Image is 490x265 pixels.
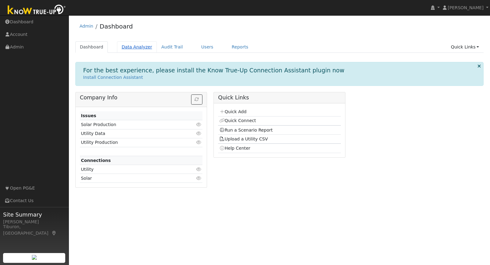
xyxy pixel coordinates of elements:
span: [PERSON_NAME] [448,5,484,10]
h5: Quick Links [218,94,341,101]
i: Click to view [196,140,202,144]
div: [PERSON_NAME] [3,219,66,225]
td: Utility Data [80,129,183,138]
i: Click to view [196,131,202,136]
h5: Company Info [80,94,202,101]
a: Install Connection Assistant [83,75,143,80]
div: Tiburon, [GEOGRAPHIC_DATA] [3,224,66,236]
h1: For the best experience, please install the Know True-Up Connection Assistant plugin now [83,67,345,74]
a: Dashboard [75,41,108,53]
i: Click to view [196,122,202,127]
i: Click to view [196,176,202,180]
a: Dashboard [100,23,133,30]
img: retrieve [32,255,37,260]
a: Reports [227,41,253,53]
strong: Connections [81,158,111,163]
a: Quick Links [446,41,484,53]
a: Help Center [219,146,251,151]
i: Click to view [196,167,202,171]
a: Run a Scenario Report [219,128,273,132]
a: Quick Add [219,109,247,114]
td: Utility Production [80,138,183,147]
td: Solar Production [80,120,183,129]
img: Know True-Up [5,3,69,17]
a: Admin [80,24,93,29]
a: Quick Connect [219,118,256,123]
span: Site Summary [3,210,66,219]
a: Users [197,41,218,53]
td: Utility [80,165,183,174]
a: Upload a Utility CSV [219,136,268,141]
a: Map [51,231,57,236]
strong: Issues [81,113,96,118]
a: Data Analyzer [117,41,157,53]
a: Audit Trail [157,41,187,53]
td: Solar [80,174,183,183]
